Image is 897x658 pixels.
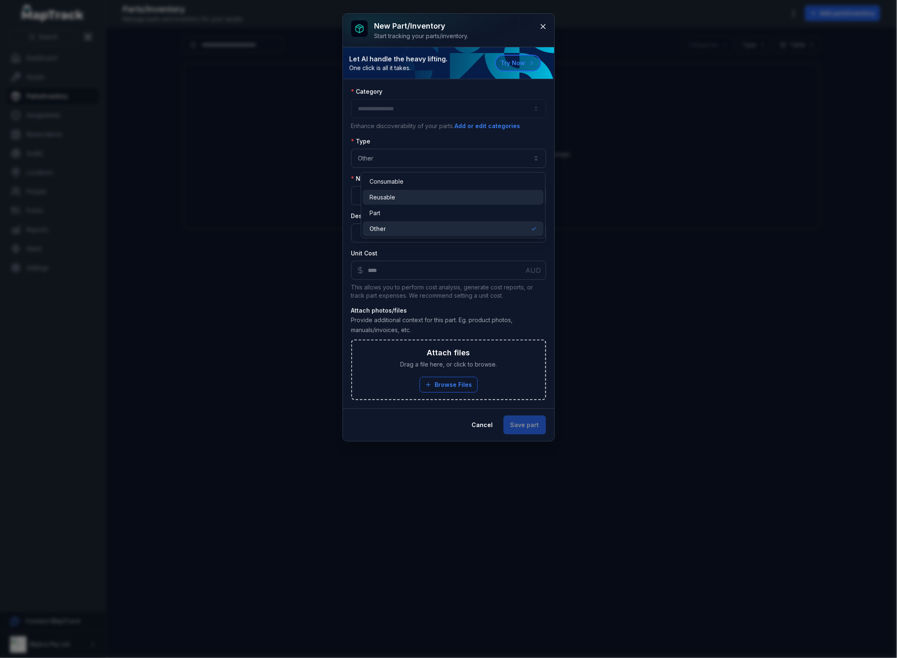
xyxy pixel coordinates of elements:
div: Other [361,172,546,238]
span: Reusable [369,193,395,202]
span: Part [369,209,380,217]
span: Other [369,225,386,233]
button: Other [351,149,546,168]
span: Consumable [369,177,404,186]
